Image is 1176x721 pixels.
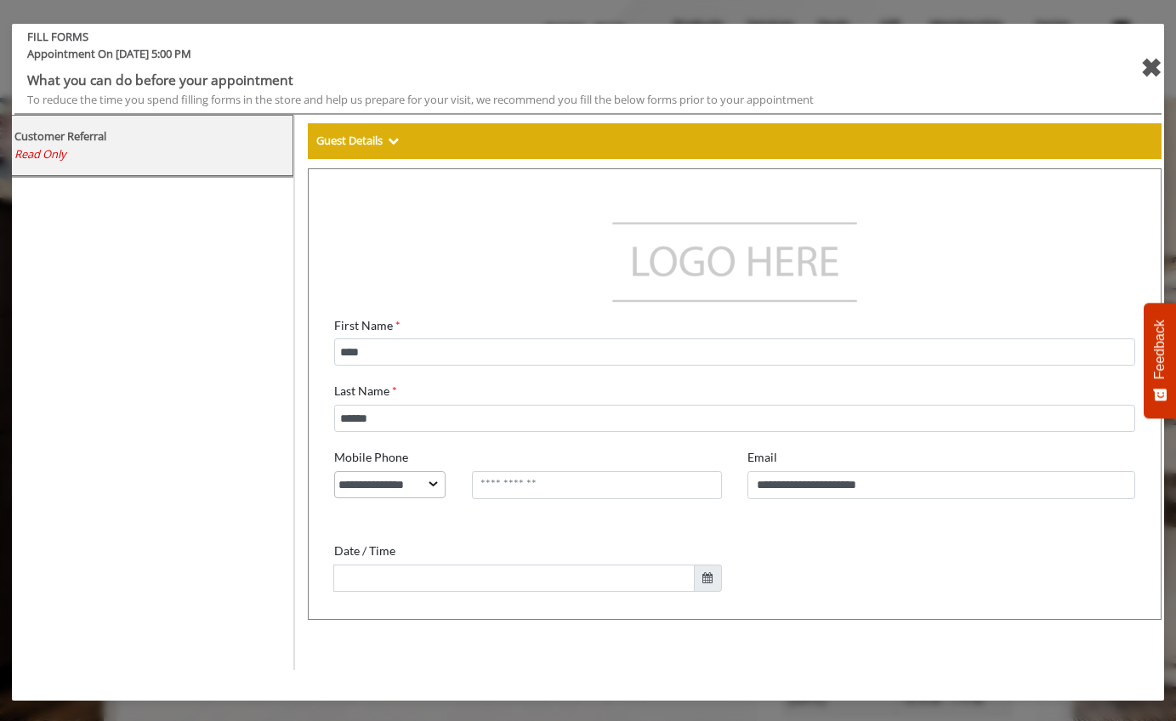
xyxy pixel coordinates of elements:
[14,45,1064,70] span: Appointment On [DATE] 5:00 PM
[14,146,66,162] span: Read Only
[308,168,1162,620] iframe: formsViewWeb
[430,265,460,293] label: Email
[388,133,399,148] span: Show
[14,28,1064,46] b: FILL FORMS
[14,128,106,144] b: Customer Referral
[17,425,68,453] label: Text Field
[1144,303,1176,418] button: Feedback - Show survey
[308,123,1162,159] div: Guest Details Show
[1140,48,1162,88] div: close forms
[316,133,383,148] b: Guest Details
[27,91,1051,109] div: To reduce the time you spend filling forms in the store and help us prepare for your visit, we re...
[27,71,293,89] b: What you can do before your appointment
[1152,320,1167,379] span: Feedback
